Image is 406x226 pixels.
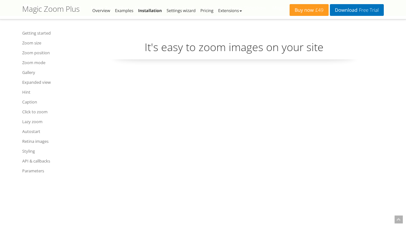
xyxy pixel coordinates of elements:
a: Pricing [200,8,213,13]
span: £49 [314,8,324,13]
span: Free Trial [357,8,379,13]
a: Click to zoom [22,108,76,116]
a: Zoom position [22,49,76,56]
a: Expanded view [22,78,76,86]
a: Lazy zoom [22,118,76,125]
h1: Magic Zoom Plus [22,5,80,13]
a: Parameters [22,167,76,175]
a: Autostart [22,128,76,135]
a: Examples [115,8,133,13]
a: Overview [92,8,110,13]
a: API & callbacks [22,157,76,165]
a: DownloadFree Trial [330,4,384,16]
a: Installation [138,8,162,13]
a: Zoom size [22,39,76,47]
a: Hint [22,88,76,96]
a: Retina images [22,137,76,145]
a: Gallery [22,69,76,76]
a: Extensions [218,8,242,13]
a: Getting started [22,29,76,37]
a: Styling [22,147,76,155]
p: It's easy to zoom images on your site [84,40,384,60]
a: Caption [22,98,76,106]
a: Buy now£49 [290,4,329,16]
a: Zoom mode [22,59,76,66]
a: Settings wizard [167,8,196,13]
